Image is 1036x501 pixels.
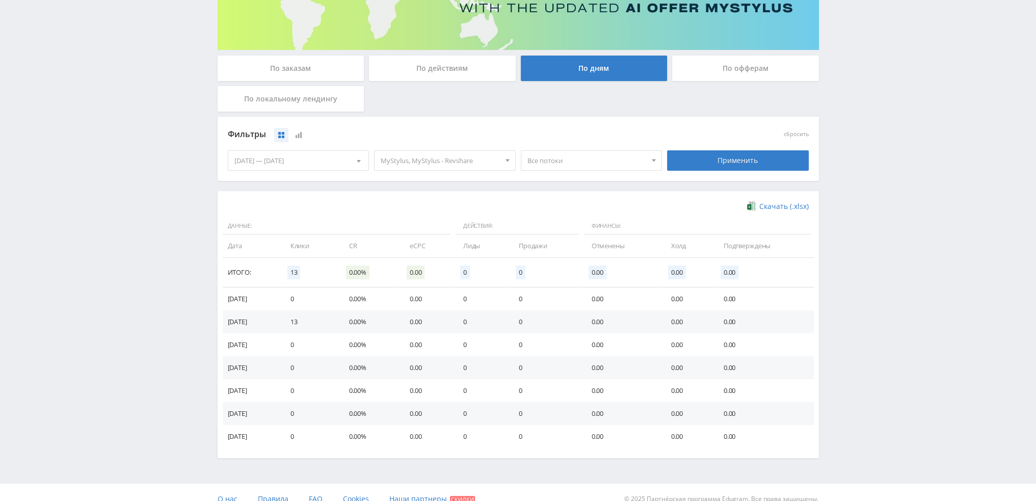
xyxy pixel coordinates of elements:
td: 0 [509,379,581,402]
td: 0.00 [713,287,814,310]
span: Все потоки [527,151,647,170]
td: 0.00 [400,333,453,356]
span: Скачать (.xlsx) [759,202,809,210]
td: 0.00 [661,402,713,425]
td: 0 [453,402,509,425]
td: 0 [509,356,581,379]
td: 0.00 [661,333,713,356]
div: По действиям [369,56,516,81]
td: 0.00 [713,402,814,425]
td: 0.00 [400,310,453,333]
td: 0 [453,379,509,402]
td: 0 [280,379,339,402]
span: 0.00 [407,266,424,279]
td: 0 [453,356,509,379]
td: 0.00 [661,287,713,310]
div: По дням [521,56,668,81]
td: 0 [280,356,339,379]
td: 0.00% [339,425,400,448]
td: 0 [509,287,581,310]
td: 0 [453,333,509,356]
a: Скачать (.xlsx) [747,201,808,212]
td: 0.00 [713,379,814,402]
td: 0.00% [339,356,400,379]
span: 0.00 [721,266,738,279]
td: Отменены [581,234,661,257]
div: По офферам [672,56,819,81]
td: 0.00 [581,425,661,448]
td: 0.00 [581,356,661,379]
td: 0.00 [400,425,453,448]
td: 0.00% [339,287,400,310]
td: 0 [509,310,581,333]
td: 0 [280,402,339,425]
div: По локальному лендингу [218,86,364,112]
td: 0 [453,287,509,310]
td: [DATE] [223,425,280,448]
td: [DATE] [223,379,280,402]
td: Продажи [509,234,581,257]
button: сбросить [784,131,809,138]
td: 0.00 [661,310,713,333]
td: 0 [280,333,339,356]
td: 0.00 [661,425,713,448]
td: 0.00 [713,333,814,356]
td: 0.00 [400,356,453,379]
td: [DATE] [223,333,280,356]
td: 0.00% [339,333,400,356]
td: 0.00 [661,379,713,402]
td: 0.00% [339,310,400,333]
td: 0.00 [400,379,453,402]
td: 0 [280,425,339,448]
td: Итого: [223,258,280,287]
span: 13 [287,266,301,279]
td: 0.00 [713,356,814,379]
span: MyStylus, MyStylus - Revshare [381,151,500,170]
div: Применить [667,150,809,171]
td: 13 [280,310,339,333]
td: 0.00 [400,402,453,425]
td: [DATE] [223,310,280,333]
td: Холд [661,234,713,257]
td: [DATE] [223,402,280,425]
span: 0 [516,266,525,279]
td: 0.00% [339,402,400,425]
td: eCPC [400,234,453,257]
td: Дата [223,234,280,257]
td: 0.00 [661,356,713,379]
td: 0 [280,287,339,310]
div: По заказам [218,56,364,81]
td: 0 [509,425,581,448]
td: 0 [453,310,509,333]
td: Лиды [453,234,509,257]
span: 0 [460,266,470,279]
img: xlsx [747,201,756,211]
td: 0.00 [713,310,814,333]
span: Действия: [456,218,579,235]
td: CR [339,234,400,257]
span: Финансы: [584,218,811,235]
span: 0.00 [668,266,686,279]
td: [DATE] [223,287,280,310]
td: 0.00 [713,425,814,448]
span: 0.00% [346,266,369,279]
td: Клики [280,234,339,257]
span: Данные: [223,218,450,235]
td: 0 [453,425,509,448]
div: [DATE] — [DATE] [228,151,369,170]
span: 0.00 [589,266,606,279]
td: 0.00 [581,379,661,402]
td: 0.00% [339,379,400,402]
td: [DATE] [223,356,280,379]
td: 0.00 [581,287,661,310]
td: 0.00 [581,402,661,425]
td: Подтверждены [713,234,814,257]
div: Фильтры [228,127,662,142]
td: 0.00 [581,333,661,356]
td: 0 [509,402,581,425]
td: 0 [509,333,581,356]
td: 0.00 [581,310,661,333]
td: 0.00 [400,287,453,310]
